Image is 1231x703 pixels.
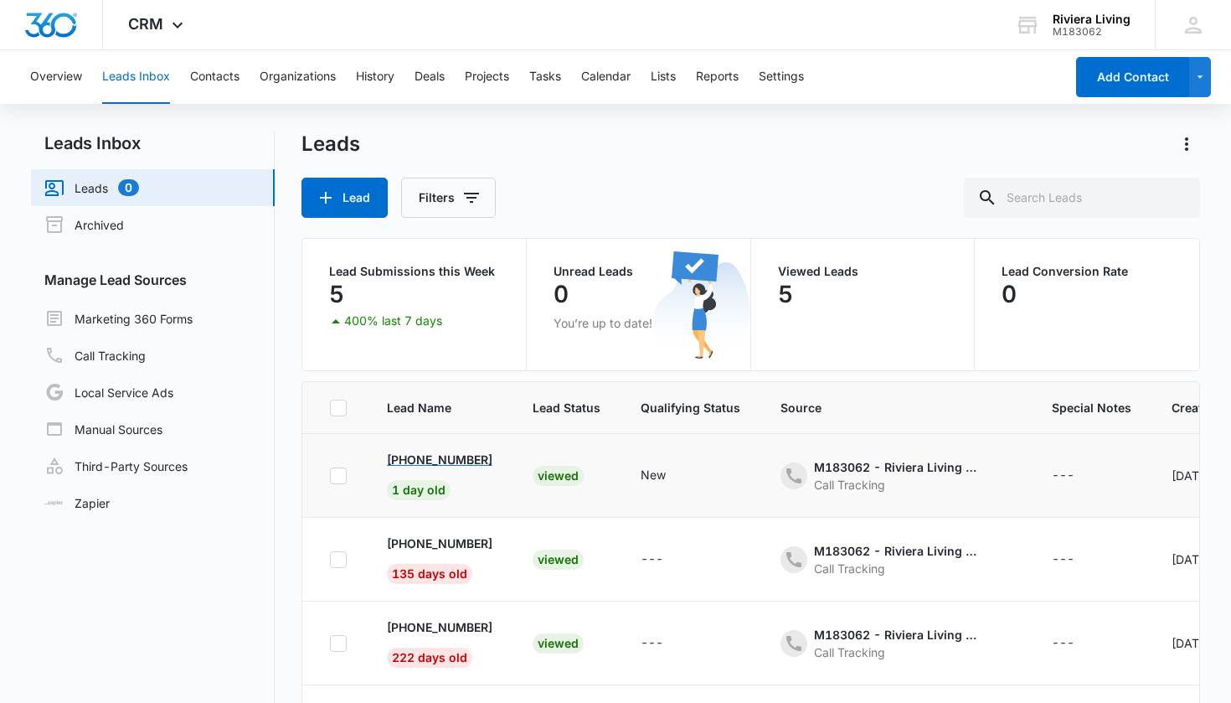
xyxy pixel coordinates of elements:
p: Lead Conversion Rate [1002,266,1172,277]
div: - - Select to Edit Field [780,458,1012,494]
button: Settings [759,50,804,104]
div: account id [1053,26,1131,38]
a: Viewed [533,552,584,566]
div: account name [1053,13,1131,26]
a: Manual Sources [44,419,162,439]
div: [DATE] [1172,467,1217,484]
div: New [641,466,666,483]
span: Qualifying Status [641,399,740,416]
div: Viewed [533,466,584,486]
span: CRM [128,15,163,33]
p: 5 [778,281,793,308]
input: Search Leads [964,178,1200,218]
button: Actions [1173,131,1200,158]
div: - - Select to Edit Field [641,550,693,570]
div: - - Select to Edit Field [1052,466,1105,486]
div: M183062 - Riviera Living - Ads [814,626,981,644]
div: [DATE] [1172,551,1217,568]
button: Add Contact [1076,57,1189,97]
button: Deals [415,50,445,104]
div: Call Tracking [814,644,981,661]
div: --- [1052,633,1074,654]
div: - - Select to Edit Field [641,633,693,654]
a: Marketing 360 Forms [44,308,193,328]
div: Viewed [533,633,584,654]
button: Filters [401,178,496,218]
button: Leads Inbox [102,50,170,104]
button: Organizations [260,50,336,104]
p: 5 [329,281,344,308]
button: Lists [651,50,676,104]
div: Call Tracking [814,560,981,577]
a: [PHONE_NUMBER]222 days old [387,618,492,664]
a: Local Service Ads [44,382,173,402]
div: - - Select to Edit Field [641,466,696,486]
div: Viewed [533,550,584,570]
div: --- [1052,466,1074,486]
div: M183062 - Riviera Living - Content [814,542,981,560]
div: --- [641,550,663,570]
a: Third-Party Sources [44,456,188,476]
a: Call Tracking [44,345,146,365]
h2: Leads Inbox [31,131,275,156]
span: 222 days old [387,648,472,668]
span: 135 days old [387,564,472,584]
a: [PHONE_NUMBER]135 days old [387,535,492,581]
button: Tasks [529,50,561,104]
button: Calendar [581,50,631,104]
p: Viewed Leads [778,266,948,277]
p: Unread Leads [554,266,724,277]
div: - - Select to Edit Field [780,626,1012,661]
a: Archived [44,215,124,235]
p: 400% last 7 days [344,315,442,327]
a: Viewed [533,468,584,483]
a: Viewed [533,636,584,650]
a: Leads0 [44,178,139,198]
span: Special Notes [1052,399,1131,416]
h1: Leads [301,132,360,157]
p: 0 [554,281,569,308]
div: - - Select to Edit Field [1052,633,1105,654]
p: [PHONE_NUMBER] [387,535,492,552]
span: Created [1172,399,1217,416]
div: - - Select to Edit Field [1052,550,1105,570]
span: Source [780,399,1012,416]
div: Call Tracking [814,476,981,494]
p: Lead Submissions this Week [329,266,499,277]
a: Zapier [44,494,110,512]
div: - - Select to Edit Field [780,542,1012,577]
span: Lead Status [533,399,600,416]
button: Projects [465,50,509,104]
button: History [356,50,394,104]
div: --- [641,633,663,654]
p: [PHONE_NUMBER] [387,618,492,636]
button: Contacts [190,50,240,104]
div: M183062 - Riviera Living - Ads [814,458,981,476]
div: --- [1052,550,1074,570]
button: Lead [301,178,388,218]
p: [PHONE_NUMBER] [387,451,492,468]
span: Lead Name [387,399,492,416]
button: Reports [696,50,739,104]
span: 1 day old [387,480,451,500]
div: [DATE] [1172,634,1217,652]
h3: Manage Lead Sources [31,270,275,290]
a: [PHONE_NUMBER]1 day old [387,451,492,497]
p: 0 [1002,281,1017,308]
p: You’re up to date! [554,314,724,332]
button: Overview [30,50,82,104]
